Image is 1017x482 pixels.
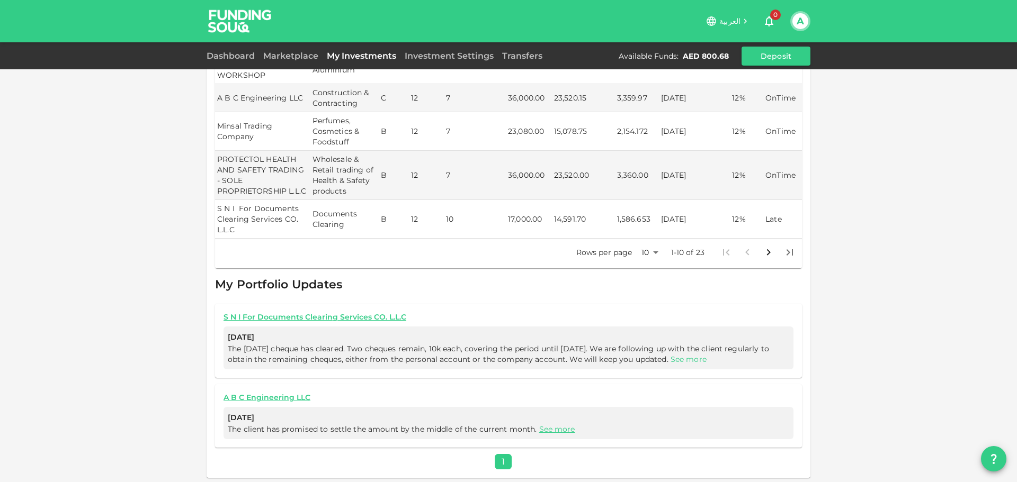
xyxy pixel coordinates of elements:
button: Deposit [742,47,810,66]
td: 3,360.00 [615,151,659,200]
div: AED 800.68 [683,51,729,61]
button: A [792,13,808,29]
div: Available Funds : [619,51,679,61]
span: The [DATE] cheque has cleared. Two cheques remain, 10k each, covering the period until [DATE]. We... [228,344,769,364]
td: B [379,151,408,200]
span: [DATE] [228,411,789,424]
td: 2,154.172 [615,112,659,151]
td: 7 [444,84,506,112]
p: Rows per page [576,247,632,258]
td: 10 [444,200,506,239]
td: 14,591.70 [552,200,615,239]
a: S N I For Documents Clearing Services CO. L.L.C [224,312,793,322]
button: Go to last page [779,242,800,263]
td: [DATE] [659,112,730,151]
td: 7 [444,151,506,200]
td: 12 [409,84,444,112]
td: 3,359.97 [615,84,659,112]
button: 0 [759,11,780,32]
td: 23,520.00 [552,151,615,200]
a: See more [671,354,707,364]
td: 36,000.00 [506,151,552,200]
td: 23,080.00 [506,112,552,151]
td: Perfumes, Cosmetics & Foodstuff [310,112,379,151]
td: Late [763,200,802,239]
td: 15,078.75 [552,112,615,151]
td: OnTime [763,84,802,112]
div: 10 [637,245,662,260]
td: Construction & Contracting [310,84,379,112]
td: 12% [730,84,763,112]
td: S N I For Documents Clearing Services CO. L.L.C [215,200,310,239]
td: B [379,112,408,151]
td: 7 [444,112,506,151]
td: OnTime [763,112,802,151]
button: question [981,446,1006,471]
td: OnTime [763,151,802,200]
a: Investment Settings [400,51,498,61]
td: 1,586.653 [615,200,659,239]
td: 17,000.00 [506,200,552,239]
a: See more [539,424,575,434]
td: C [379,84,408,112]
span: [DATE] [228,331,789,344]
td: [DATE] [659,84,730,112]
span: The client has promised to settle the amount by the middle of the current month. [228,424,577,434]
td: 12% [730,200,763,239]
td: Minsal Trading Company [215,112,310,151]
td: PROTECTOL HEALTH AND SAFETY TRADING - SOLE PROPRIETORSHIP L.L.C [215,151,310,200]
span: 0 [770,10,781,20]
a: Transfers [498,51,547,61]
td: 12 [409,151,444,200]
td: 12 [409,200,444,239]
td: 36,000.00 [506,84,552,112]
td: [DATE] [659,151,730,200]
td: B [379,200,408,239]
td: 12% [730,151,763,200]
span: My Portfolio Updates [215,277,342,292]
td: 12 [409,112,444,151]
td: 12% [730,112,763,151]
span: العربية [719,16,741,26]
button: Go to next page [758,242,779,263]
a: Dashboard [207,51,259,61]
a: My Investments [323,51,400,61]
td: A B C Engineering LLC [215,84,310,112]
td: 23,520.15 [552,84,615,112]
td: Wholesale & Retail trading of Health & Safety products [310,151,379,200]
a: A B C Engineering LLC [224,393,793,403]
p: 1-10 of 23 [671,247,705,258]
td: Documents Clearing [310,200,379,239]
td: [DATE] [659,200,730,239]
a: Marketplace [259,51,323,61]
